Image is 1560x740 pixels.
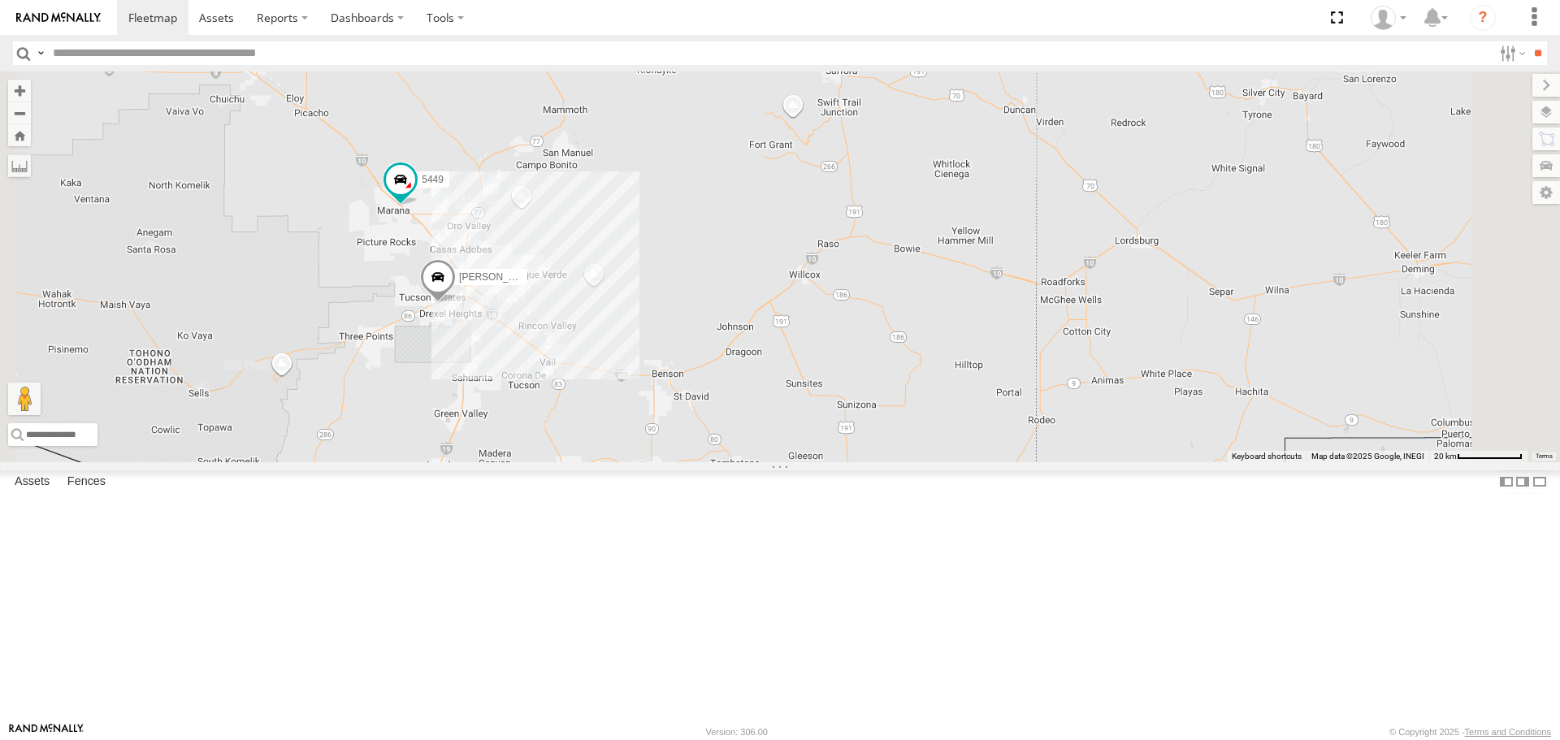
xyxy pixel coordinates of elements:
label: Search Filter Options [1493,41,1528,65]
label: Dock Summary Table to the Right [1514,470,1531,494]
span: 20 km [1434,452,1457,461]
img: rand-logo.svg [16,12,101,24]
a: Terms and Conditions [1465,727,1551,737]
button: Map Scale: 20 km per 77 pixels [1429,451,1527,462]
span: Map data ©2025 Google, INEGI [1311,452,1424,461]
label: Fences [59,471,114,494]
label: Assets [6,471,58,494]
div: Edward Espinoza [1365,6,1412,30]
label: Hide Summary Table [1532,470,1548,494]
label: Map Settings [1532,181,1560,204]
label: Search Query [34,41,47,65]
button: Zoom Home [8,124,31,146]
button: Zoom in [8,80,31,102]
label: Dock Summary Table to the Left [1498,470,1514,494]
label: Measure [8,154,31,177]
button: Zoom out [8,102,31,124]
a: Terms (opens in new tab) [1536,452,1553,459]
button: Drag Pegman onto the map to open Street View [8,383,41,415]
button: Keyboard shortcuts [1232,451,1302,462]
a: Visit our Website [9,724,84,740]
i: ? [1470,5,1496,31]
div: © Copyright 2025 - [1389,727,1551,737]
div: Version: 306.00 [706,727,768,737]
span: [PERSON_NAME] truck [459,271,563,283]
span: 5449 [422,175,444,186]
